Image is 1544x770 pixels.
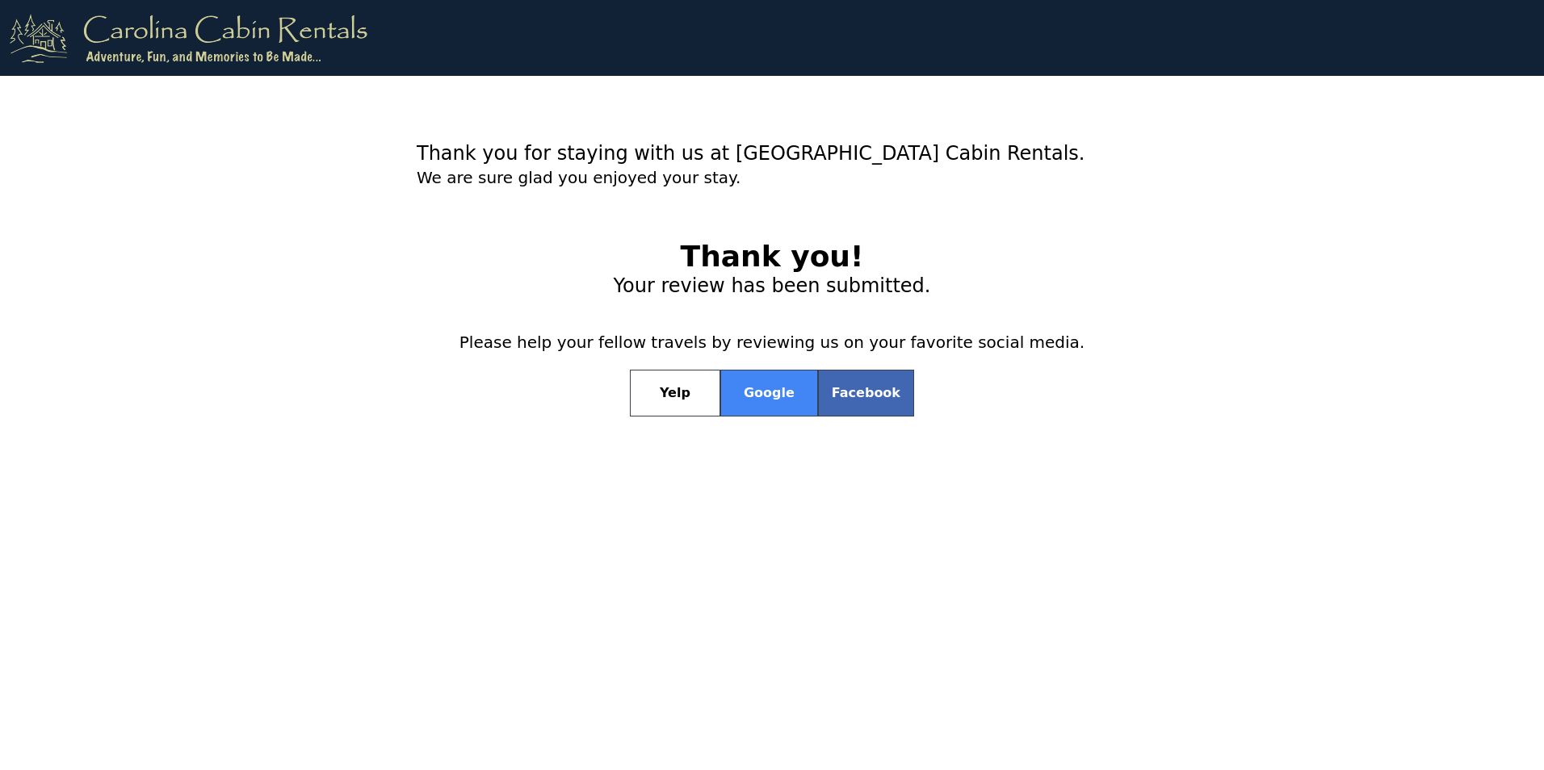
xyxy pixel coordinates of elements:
p: We are sure glad you enjoyed your stay. [417,166,1127,202]
h2: Please help your fellow travels by reviewing us on your favorite social media. [417,331,1127,354]
h1: Thank you for staying with us at [GEOGRAPHIC_DATA] Cabin Rentals. [417,140,1127,166]
a: Facebook [818,370,914,416]
a: Google [720,370,818,416]
h1: Thank you! [417,241,1127,273]
h2: Your review has been submitted. [417,273,1127,299]
a: Yelp [630,370,720,416]
img: logo.png [10,13,367,63]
